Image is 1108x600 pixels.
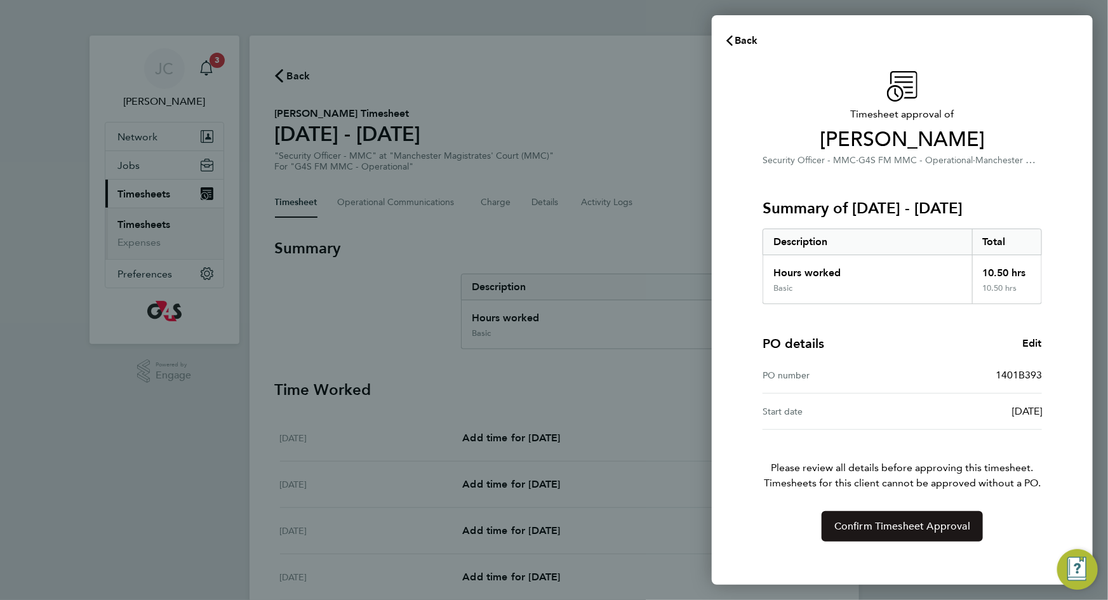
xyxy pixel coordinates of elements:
[763,155,856,166] span: Security Officer - MMC
[1057,549,1098,590] button: Engage Resource Center
[712,28,771,53] button: Back
[996,369,1042,381] span: 1401B393
[763,335,824,352] h4: PO details
[763,127,1042,152] span: [PERSON_NAME]
[747,430,1057,491] p: Please review all details before approving this timesheet.
[763,368,902,383] div: PO number
[763,198,1042,218] h3: Summary of [DATE] - [DATE]
[902,404,1042,419] div: [DATE]
[973,155,975,166] span: ·
[972,255,1042,283] div: 10.50 hrs
[822,511,983,542] button: Confirm Timesheet Approval
[747,476,1057,491] span: Timesheets for this client cannot be approved without a PO.
[735,34,758,46] span: Back
[834,520,970,533] span: Confirm Timesheet Approval
[972,229,1042,255] div: Total
[1022,336,1042,351] a: Edit
[1022,337,1042,349] span: Edit
[858,155,973,166] span: G4S FM MMC - Operational
[773,283,792,293] div: Basic
[763,229,1042,304] div: Summary of 22 - 28 Sep 2025
[763,404,902,419] div: Start date
[763,255,972,283] div: Hours worked
[972,283,1042,303] div: 10.50 hrs
[763,107,1042,122] span: Timesheet approval of
[763,229,972,255] div: Description
[856,155,858,166] span: ·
